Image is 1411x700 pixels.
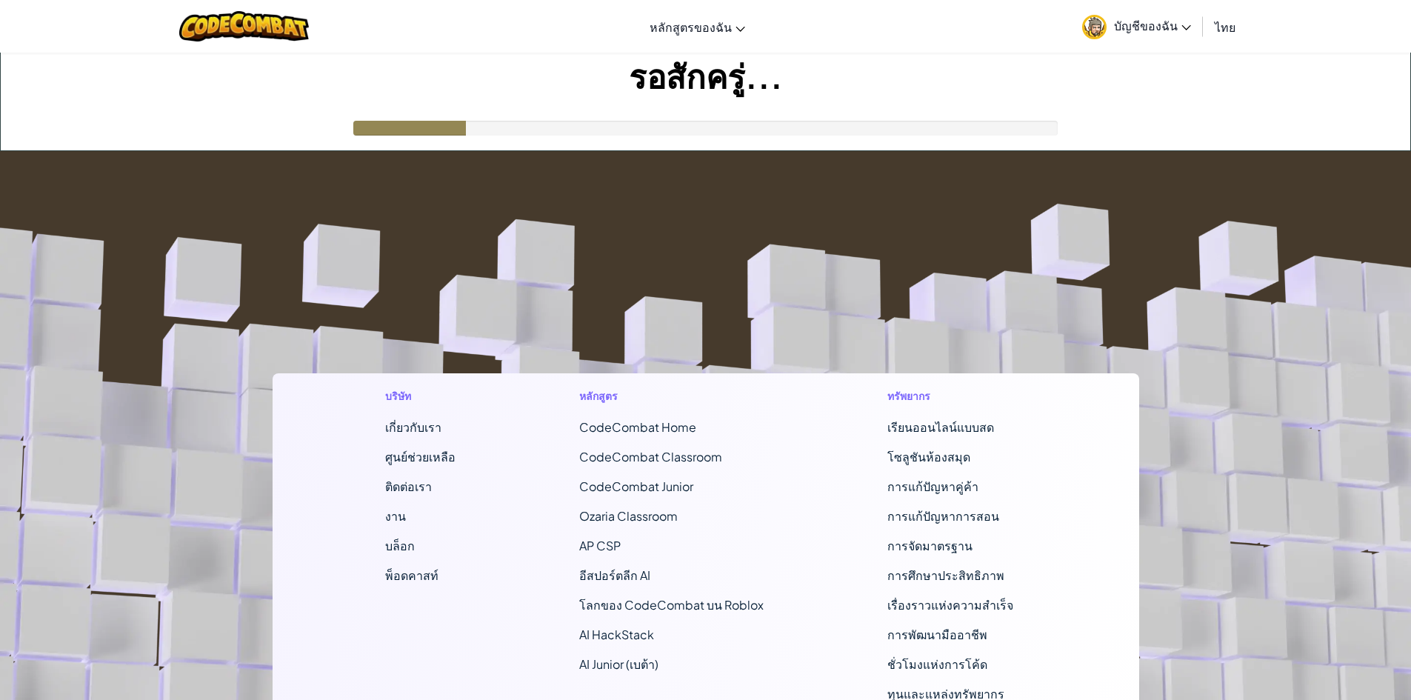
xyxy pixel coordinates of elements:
[887,479,978,494] a: การแก้ปัญหาคู่ค้า
[1,53,1410,99] h1: รอสักครู่...
[1207,7,1243,47] a: ไทย
[579,597,764,613] a: โลกของ CodeCombat บน Roblox
[887,419,994,435] a: เรียนออนไลน์แบบสด
[579,508,678,524] a: Ozaria Classroom
[1215,19,1235,35] span: ไทย
[1114,18,1191,33] span: บัญชีของฉัน
[642,7,753,47] a: หลักสูตรของฉัน
[385,479,432,494] span: ติดต่อเรา
[385,538,415,553] a: บล็อก
[579,627,654,642] a: AI HackStack
[579,419,696,435] span: CodeCombat Home
[579,479,693,494] a: CodeCombat Junior
[385,388,456,404] h1: บริษัท
[887,656,987,672] a: ชั่วโมงแห่งการโค้ด
[579,538,621,553] a: AP CSP
[385,567,438,583] a: พ็อดคาสท์
[887,388,1026,404] h1: ทรัพยากร
[579,449,722,464] a: CodeCombat Classroom
[1075,3,1198,50] a: บัญชีของฉัน
[579,388,764,404] h1: หลักสูตร
[887,597,1013,613] a: เรื่องราวแห่งความสำเร็จ
[887,567,1004,583] a: การศึกษาประสิทธิภาพ
[1082,15,1107,39] img: avatar
[887,538,973,553] a: การจัดมาตรฐาน
[385,419,441,435] a: เกี่ยวกับเรา
[887,449,970,464] a: โซลูชันห้องสมุด
[579,656,658,672] a: AI Junior (เบต้า)
[650,19,732,35] span: หลักสูตรของฉัน
[887,508,999,524] a: การแก้ปัญหาการสอน
[887,627,987,642] a: การพัฒนามืออาชีพ
[385,449,456,464] a: ศูนย์ช่วยเหลือ
[385,508,406,524] a: งาน
[579,567,650,583] a: อีสปอร์ตลีก AI
[179,11,309,41] img: CodeCombat logo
